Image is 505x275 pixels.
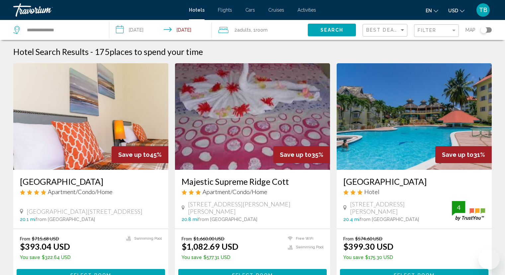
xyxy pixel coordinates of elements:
[418,28,437,33] span: Filter
[182,255,238,260] p: $577.31 USD
[175,63,330,170] img: Hotel image
[182,255,202,260] span: You save
[280,151,311,158] span: Save up to
[123,236,162,241] li: Swimming Pool
[194,236,224,241] del: $1,660.00 USD
[20,236,30,241] span: From
[212,20,308,40] button: Travelers: 2 adults, 0 children
[245,7,255,13] a: Cars
[343,188,485,195] div: 3 star Hotel
[109,20,212,40] button: Check-in date: Feb 10, 2026 Check-out date: Feb 14, 2026
[189,7,205,13] a: Hotels
[20,217,36,222] span: 20.1 mi
[478,248,500,270] iframe: Button to launch messaging window
[343,236,354,241] span: From
[251,25,268,35] span: , 1
[343,241,393,251] ins: $399.30 USD
[360,217,419,222] span: from [GEOGRAPHIC_DATA]
[182,236,192,241] span: From
[182,241,238,251] ins: $1,082.69 USD
[20,176,162,186] a: [GEOGRAPHIC_DATA]
[297,7,316,13] a: Activities
[48,188,113,195] span: Apartment/Condo/Home
[95,47,203,57] h2: 175
[13,63,168,170] img: Hotel image
[198,217,257,222] span: from [GEOGRAPHIC_DATA]
[20,255,71,260] p: $322.64 USD
[448,8,458,13] span: USD
[273,146,330,163] div: 35%
[474,3,492,17] button: User Menu
[285,245,323,250] li: Swimming Pool
[218,7,232,13] a: Flights
[110,47,203,57] span: places to spend your time
[366,28,405,33] mat-select: Sort by
[448,6,464,15] button: Change currency
[256,27,268,33] span: Room
[364,188,379,195] span: Hotel
[414,24,459,38] button: Filter
[343,255,364,260] span: You save
[475,27,492,33] button: Toggle map
[343,217,360,222] span: 20.4 mi
[234,25,251,35] span: 2
[182,176,323,186] a: Majestic Supreme Ridge Cott
[465,25,475,35] span: Map
[366,27,401,33] span: Best Deals
[203,188,267,195] span: Apartment/Condo/Home
[20,241,70,251] ins: $393.04 USD
[320,28,344,33] span: Search
[36,217,95,222] span: from [GEOGRAPHIC_DATA]
[285,236,323,241] li: Free WiFi
[13,3,182,17] a: Travorium
[182,188,323,195] div: 3 star Apartment
[343,176,485,186] a: [GEOGRAPHIC_DATA]
[237,27,251,33] span: Adults
[112,146,168,163] div: 45%
[20,255,40,260] span: You save
[118,151,150,158] span: Save up to
[20,188,162,195] div: 4 star Apartment
[426,6,438,15] button: Change language
[452,201,485,221] img: trustyou-badge.svg
[452,203,465,211] div: 4
[426,8,432,13] span: en
[90,47,93,57] span: -
[268,7,284,13] a: Cruises
[337,63,492,170] img: Hotel image
[182,217,198,222] span: 20.8 mi
[32,236,59,241] del: $715.68 USD
[27,208,142,215] span: [GEOGRAPHIC_DATA][STREET_ADDRESS]
[350,200,452,215] span: [STREET_ADDRESS][PERSON_NAME]
[308,24,356,36] button: Search
[479,7,487,13] span: TB
[188,200,323,215] span: [STREET_ADDRESS][PERSON_NAME][PERSON_NAME]
[435,146,492,163] div: 31%
[355,236,382,241] del: $574.60 USD
[13,47,89,57] h1: Hotel Search Results
[343,255,393,260] p: $175.30 USD
[442,151,473,158] span: Save up to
